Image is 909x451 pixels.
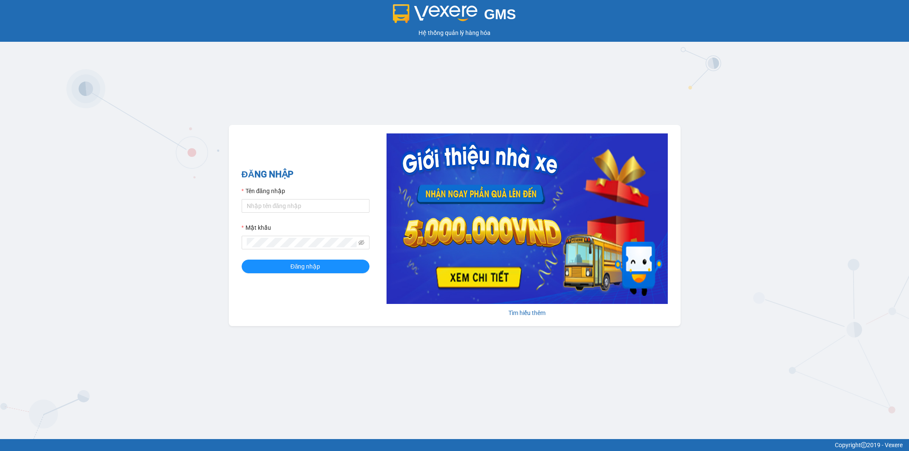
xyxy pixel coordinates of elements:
[242,186,285,196] label: Tên đăng nhập
[6,440,903,450] div: Copyright 2019 - Vexere
[484,6,516,22] span: GMS
[291,262,320,271] span: Đăng nhập
[861,442,867,448] span: copyright
[393,13,516,20] a: GMS
[387,308,668,318] div: Tìm hiểu thêm
[242,223,271,232] label: Mật khẩu
[393,4,477,23] img: logo 2
[2,28,907,38] div: Hệ thống quản lý hàng hóa
[358,240,364,246] span: eye-invisible
[247,238,357,247] input: Mật khẩu
[387,133,668,304] img: banner-0
[242,199,369,213] input: Tên đăng nhập
[242,168,369,182] h2: ĐĂNG NHẬP
[242,260,369,273] button: Đăng nhập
